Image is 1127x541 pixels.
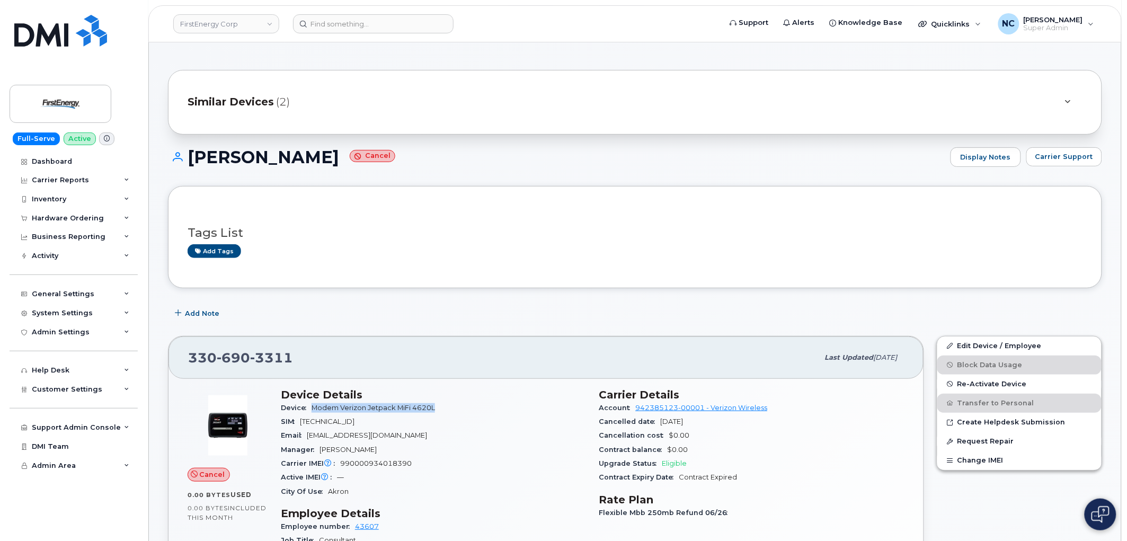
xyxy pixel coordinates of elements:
[188,244,241,258] a: Add tags
[281,388,587,401] h3: Device Details
[991,13,1102,34] div: Nicholas Capella
[937,336,1102,356] a: Edit Device / Employee
[839,17,903,28] span: Knowledge Base
[937,375,1102,394] button: Re-Activate Device
[1026,147,1102,166] button: Carrier Support
[911,13,989,34] div: Quicklinks
[951,147,1021,167] a: Display Notes
[281,522,355,530] span: Employee number
[662,459,687,467] span: Eligible
[173,14,279,33] a: FirstEnergy Corp
[281,431,307,439] span: Email
[937,413,1102,432] a: Create Helpdesk Submission
[793,17,815,28] span: Alerts
[355,522,379,530] a: 43607
[599,418,661,425] span: Cancelled date
[599,473,679,481] span: Contract Expiry Date
[188,94,274,110] span: Similar Devices
[599,446,668,454] span: Contract balance
[1024,24,1083,32] span: Super Admin
[188,350,293,366] span: 330
[668,446,688,454] span: $0.00
[1002,17,1015,30] span: NC
[825,353,874,361] span: Last updated
[669,431,690,439] span: $0.00
[281,418,300,425] span: SIM
[1035,152,1093,162] span: Carrier Support
[1091,506,1110,523] img: Open chat
[636,404,768,412] a: 942385123-00001 - Verizon Wireless
[776,12,822,33] a: Alerts
[937,451,1102,470] button: Change IMEI
[599,459,662,467] span: Upgrade Status
[599,388,905,401] h3: Carrier Details
[293,14,454,33] input: Find something...
[337,473,344,481] span: —
[281,446,320,454] span: Manager
[200,469,225,480] span: Cancel
[1024,15,1083,24] span: [PERSON_NAME]
[328,487,349,495] span: Akron
[185,308,219,318] span: Add Note
[281,459,340,467] span: Carrier IMEI
[281,487,328,495] span: City Of Use
[599,509,733,517] span: Flexible Mbb 250mb Refund 06/26
[937,356,1102,375] button: Block Data Usage
[599,431,669,439] span: Cancellation cost
[320,446,377,454] span: [PERSON_NAME]
[188,491,230,499] span: 0.00 Bytes
[739,17,769,28] span: Support
[661,418,684,425] span: [DATE]
[281,507,587,520] h3: Employee Details
[168,148,945,166] h1: [PERSON_NAME]
[599,404,636,412] span: Account
[250,350,293,366] span: 3311
[188,504,267,521] span: included this month
[822,12,910,33] a: Knowledge Base
[312,404,435,412] span: Modem Verizon Jetpack MiFi 4620L
[937,394,1102,413] button: Transfer to Personal
[340,459,412,467] span: 990000934018390
[300,418,354,425] span: [TECHNICAL_ID]
[679,473,738,481] span: Contract Expired
[196,394,260,457] img: image20231002-3703462-32fqg3.jpeg
[937,432,1102,451] button: Request Repair
[931,20,970,28] span: Quicklinks
[281,473,337,481] span: Active IMEI
[188,226,1082,240] h3: Tags List
[350,150,395,162] small: Cancel
[217,350,250,366] span: 690
[188,504,228,512] span: 0.00 Bytes
[230,491,252,499] span: used
[723,12,776,33] a: Support
[307,431,427,439] span: [EMAIL_ADDRESS][DOMAIN_NAME]
[599,493,905,506] h3: Rate Plan
[168,304,228,323] button: Add Note
[276,94,290,110] span: (2)
[874,353,898,361] span: [DATE]
[281,404,312,412] span: Device
[957,380,1027,388] span: Re-Activate Device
